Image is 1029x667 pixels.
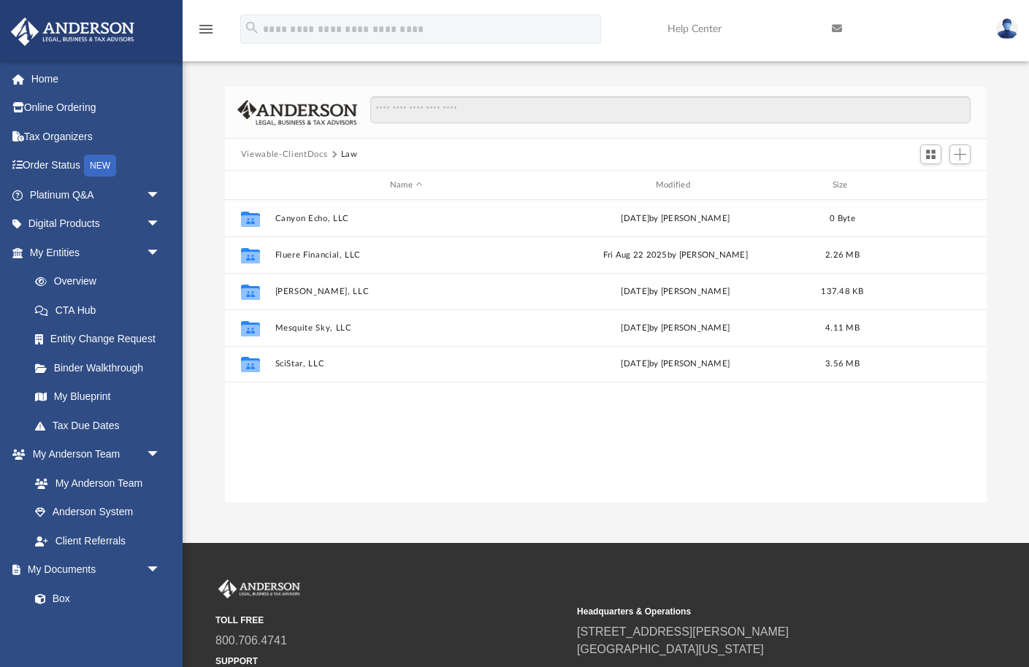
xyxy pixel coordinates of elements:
[543,179,806,192] div: Modified
[146,209,175,239] span: arrow_drop_down
[10,209,183,239] a: Digital Productsarrow_drop_down
[830,215,855,223] span: 0 Byte
[370,96,971,124] input: Search files and folders
[20,411,183,440] a: Tax Due Dates
[544,358,807,371] div: [DATE] by [PERSON_NAME]
[20,353,183,382] a: Binder Walkthrough
[949,144,971,165] button: Add
[215,614,567,627] small: TOLL FREE
[825,324,860,332] span: 4.11 MB
[244,20,260,36] i: search
[20,325,183,354] a: Entity Change Request
[20,584,168,613] a: Box
[232,179,268,192] div: id
[825,251,860,259] span: 2.26 MB
[146,238,175,268] span: arrow_drop_down
[20,296,183,325] a: CTA Hub
[10,93,183,123] a: Online Ordering
[544,212,807,225] div: [DATE] by [PERSON_NAME]
[10,122,183,151] a: Tax Organizers
[241,148,327,161] button: Viewable-ClientDocs
[146,440,175,470] span: arrow_drop_down
[577,625,789,638] a: [STREET_ADDRESS][PERSON_NAME]
[20,469,168,498] a: My Anderson Team
[10,238,183,267] a: My Entitiesarrow_drop_down
[20,526,175,555] a: Client Referrals
[10,555,175,585] a: My Documentsarrow_drop_down
[825,360,860,368] span: 3.56 MB
[821,288,863,296] span: 137.48 KB
[275,214,538,223] button: Canyon Echo, LLC
[20,498,175,527] a: Anderson System
[10,64,183,93] a: Home
[878,179,980,192] div: id
[215,634,287,647] a: 800.706.4741
[84,155,116,177] div: NEW
[813,179,871,192] div: Size
[544,322,807,335] div: [DATE] by [PERSON_NAME]
[544,285,807,298] div: [DATE] by [PERSON_NAME]
[146,555,175,585] span: arrow_drop_down
[341,148,358,161] button: Law
[146,180,175,210] span: arrow_drop_down
[920,144,942,165] button: Switch to Grid View
[577,643,764,655] a: [GEOGRAPHIC_DATA][US_STATE]
[197,28,215,38] a: menu
[275,359,538,369] button: SciStar, LLC
[275,250,538,260] button: Fluere Financial, LLC
[10,151,183,181] a: Order StatusNEW
[577,605,928,618] small: Headquarters & Operations
[275,323,538,333] button: Mesquite Sky, LLC
[197,20,215,38] i: menu
[7,18,139,46] img: Anderson Advisors Platinum Portal
[274,179,537,192] div: Name
[996,18,1018,39] img: User Pic
[20,382,175,412] a: My Blueprint
[20,267,183,296] a: Overview
[10,180,183,209] a: Platinum Q&Aarrow_drop_down
[275,287,538,296] button: [PERSON_NAME], LLC
[215,579,303,598] img: Anderson Advisors Platinum Portal
[10,440,175,469] a: My Anderson Teamarrow_drop_down
[544,249,807,262] div: Fri Aug 22 2025 by [PERSON_NAME]
[20,613,175,642] a: Meeting Minutes
[225,200,987,503] div: grid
